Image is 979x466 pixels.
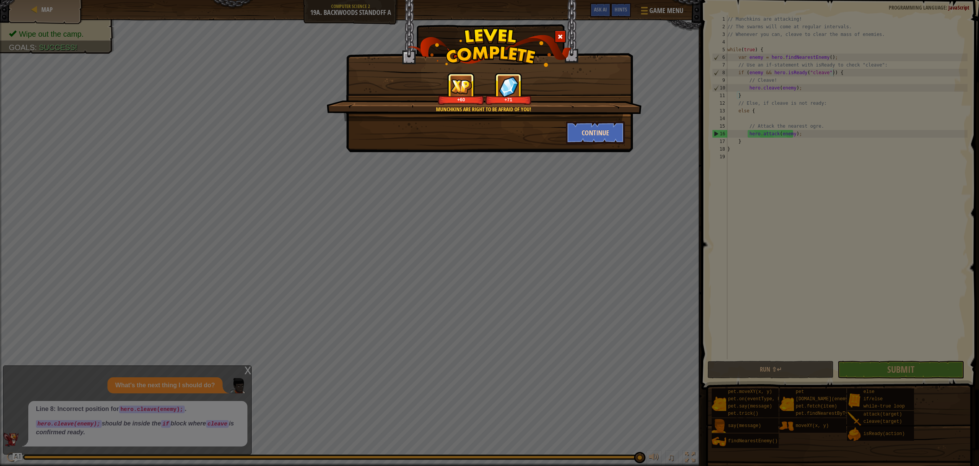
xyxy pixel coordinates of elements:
[363,106,604,113] div: Munchkins are right to be afraid of you!
[408,28,572,67] img: level_complete.png
[499,76,519,97] img: reward_icon_gems.png
[439,97,483,102] div: +60
[487,97,530,102] div: +71
[566,121,625,144] button: Continue
[450,79,472,94] img: reward_icon_xp.png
